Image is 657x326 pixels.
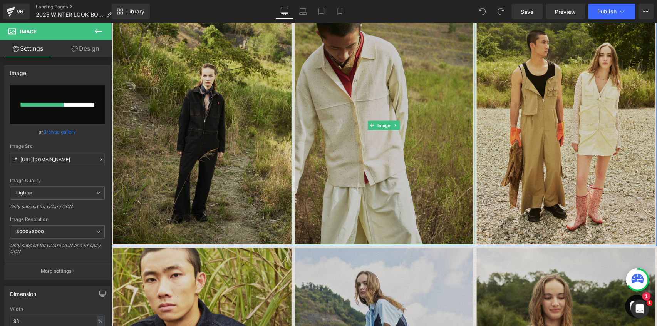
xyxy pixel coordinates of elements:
a: New Library [112,4,150,19]
span: Publish [598,8,617,15]
button: Publish [588,4,635,19]
a: Laptop [294,4,312,19]
div: Image Resolution [10,217,105,222]
inbox-online-store-chat: Shopifyオンラインストアチャット [512,272,540,297]
div: or [10,128,105,136]
a: v6 [3,4,30,19]
span: Image [20,28,37,35]
div: Width [10,306,105,312]
div: Only support for UCare CDN [10,204,105,215]
a: Desktop [275,4,294,19]
span: Save [521,8,534,16]
iframe: Intercom live chat [631,300,649,318]
a: Landing Pages [36,4,118,10]
button: More [639,4,654,19]
div: Only support for UCare CDN and Shopify CDN [10,242,105,260]
a: Preview [546,4,585,19]
div: Dimension [10,286,37,297]
button: More settings [5,262,110,280]
input: Link [10,153,105,166]
span: 1 [647,300,653,306]
div: Image Src [10,144,105,149]
button: Redo [493,4,509,19]
a: Browse gallery [44,125,76,139]
span: Image [265,98,281,107]
span: 2025 WINTER LOOK BOOK [36,12,103,18]
p: More settings [41,267,72,274]
span: Library [126,8,144,15]
a: Tablet [312,4,331,19]
div: v6 [15,7,25,17]
b: Lighter [16,190,32,196]
span: Preview [555,8,576,16]
div: Image [10,65,26,76]
div: Image Quality [10,178,105,183]
button: Undo [475,4,490,19]
b: 3000x3000 [16,229,44,234]
a: Expand / Collapse [281,98,289,107]
a: Mobile [331,4,349,19]
a: Design [57,40,113,57]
